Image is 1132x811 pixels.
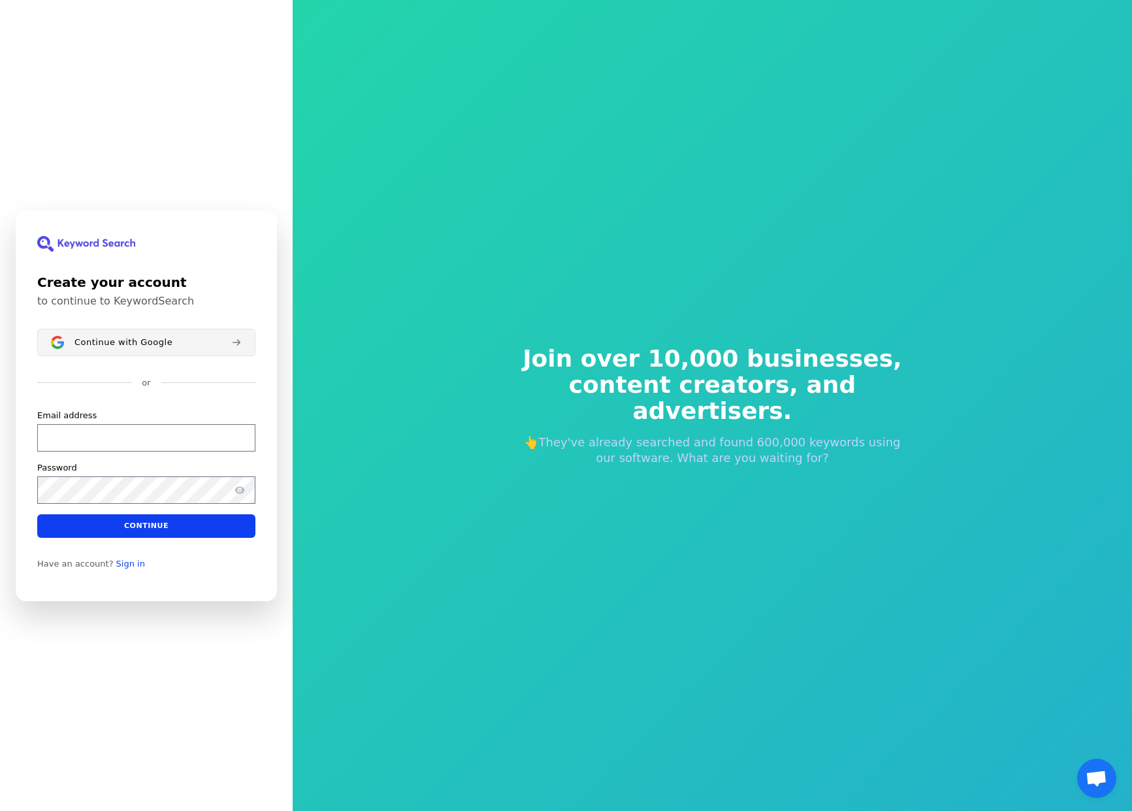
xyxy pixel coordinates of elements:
[37,409,97,421] label: Email address
[37,558,114,569] span: Have an account?
[37,236,135,252] img: KeywordSearch
[37,514,255,537] button: Continue
[37,295,255,308] p: to continue to KeywordSearch
[37,273,255,292] h1: Create your account
[514,372,911,424] span: content creators, and advertisers.
[74,337,172,347] span: Continue with Google
[116,558,145,569] a: Sign in
[514,435,911,466] p: 👆They've already searched and found 600,000 keywords using our software. What are you waiting for?
[37,329,255,356] button: Sign in with GoogleContinue with Google
[514,346,911,372] span: Join over 10,000 businesses,
[37,461,77,473] label: Password
[232,482,248,497] button: Show password
[51,336,64,349] img: Sign in with Google
[1077,759,1116,798] a: Open chat
[142,377,150,389] p: or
